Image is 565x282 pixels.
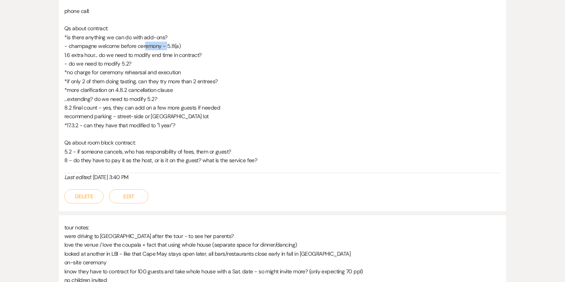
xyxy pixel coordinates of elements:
button: Edit [109,189,148,203]
p: on-site ceremony [64,258,501,267]
p: 5.2 - if someone cancels, who has responsibility of fees, them or guest? [64,147,501,156]
p: *more clarification on 4.8.2 cancellation clause [64,86,501,94]
p: recommend parking - street-side or [GEOGRAPHIC_DATA] lot [64,112,501,121]
p: know they have to contract for 100 guests and take whole house with a Sat. date - so might invite... [64,267,501,276]
p: *17.3.2 - can they have that modified to "1 year"? [64,121,501,130]
p: love the venue / love the coupala + fact that using whole house (separate space for dinner/dancing) [64,240,501,249]
p: *is there anything we can do with add-ons? [64,33,501,42]
div: [DATE] 3:40 PM [64,173,501,181]
p: looked at another in LBI - like that Cape May stays open later, all bars/restaurants close early ... [64,249,501,258]
p: 8.2 final count - yes, they can add on a few more guests if needed [64,103,501,112]
p: 1.6 extra hour... do we need to modify end time in contract? [64,51,501,59]
button: Delete [64,189,104,203]
p: - do we need to modify 5.2? [64,59,501,68]
p: Qs about contract: [64,24,501,33]
p: *if only 2 of them doing tasting, can they try more than 2 entrees? [64,77,501,86]
p: - champagne welcome before ceremony - 5.8(a) [64,42,501,50]
p: ...extending? do we need to modify 5.2? [64,95,501,103]
p: were driving to [GEOGRAPHIC_DATA] after the tour - to see her parents? [64,232,501,240]
i: Last edited: [64,174,91,181]
p: 8 - do they have to pay it as the host, or is it on the guest? what is the service fee? [64,156,501,165]
p: Qs about room block contract: [64,138,501,147]
p: tour notes: [64,223,501,232]
p: *no charge for ceremony rehearsal and execution [64,68,501,77]
p: phone call: [64,7,501,15]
